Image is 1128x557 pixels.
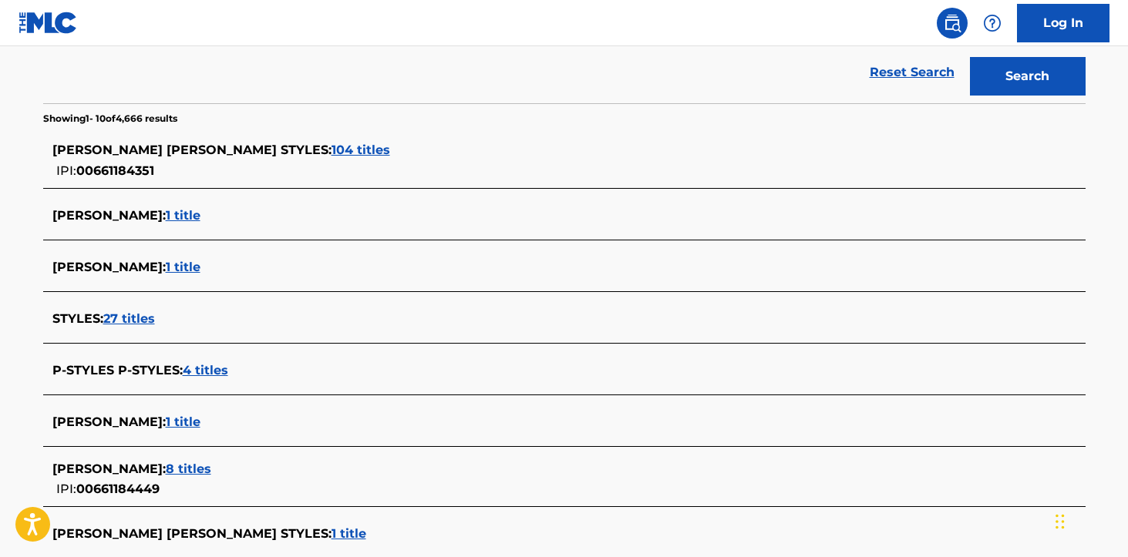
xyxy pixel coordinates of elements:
[19,12,78,34] img: MLC Logo
[183,363,228,377] span: 4 titles
[76,482,160,496] span: 00661184449
[1051,483,1128,557] iframe: Chat Widget
[56,482,76,496] span: IPI:
[43,112,177,126] p: Showing 1 - 10 of 4,666 results
[937,8,968,39] a: Public Search
[983,14,1002,32] img: help
[970,57,1086,96] button: Search
[166,208,200,223] span: 1 title
[977,8,1008,39] div: Help
[166,260,200,274] span: 1 title
[52,143,332,157] span: [PERSON_NAME] [PERSON_NAME] STYLES :
[52,260,166,274] span: [PERSON_NAME] :
[166,461,211,476] span: 8 titles
[52,414,166,429] span: [PERSON_NAME] :
[1017,4,1109,42] a: Log In
[166,414,200,429] span: 1 title
[52,363,183,377] span: P-STYLES P-STYLES :
[52,526,332,541] span: [PERSON_NAME] [PERSON_NAME] STYLES :
[103,311,155,326] span: 27 titles
[52,311,103,326] span: STYLES :
[332,526,366,541] span: 1 title
[76,163,154,178] span: 00661184351
[56,163,76,178] span: IPI:
[1056,498,1065,545] div: Drag
[943,14,961,32] img: search
[862,55,962,89] a: Reset Search
[52,208,166,223] span: [PERSON_NAME] :
[332,143,390,157] span: 104 titles
[52,461,166,476] span: [PERSON_NAME] :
